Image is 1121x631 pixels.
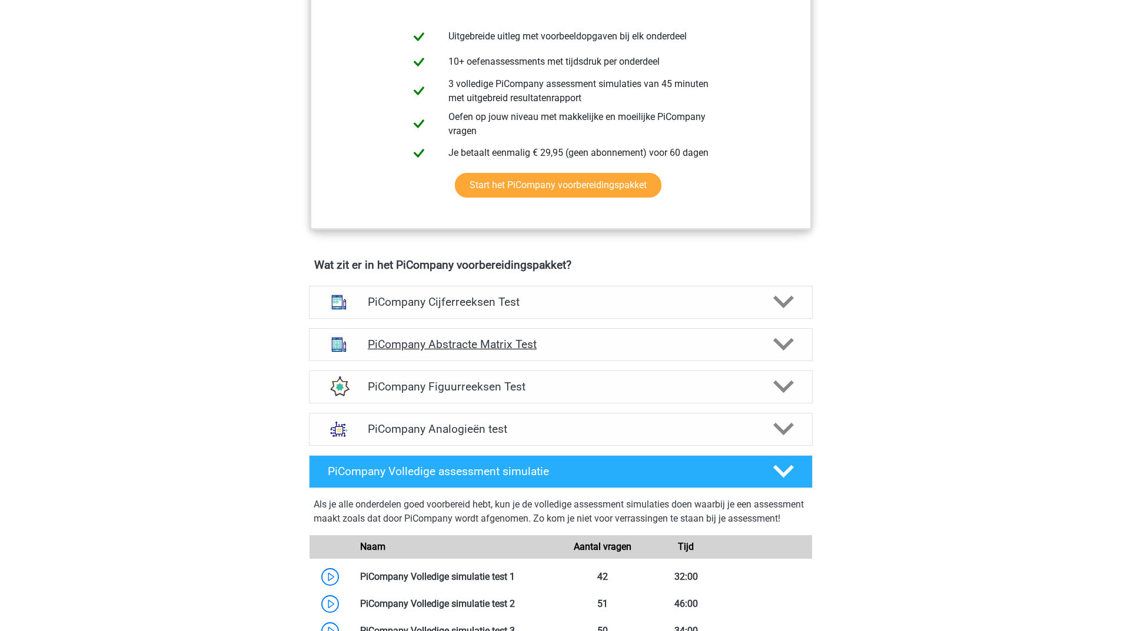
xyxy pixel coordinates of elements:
[560,540,644,554] div: Aantal vragen
[304,455,817,488] a: PiCompany Volledige assessment simulatie
[351,540,561,554] div: Naam
[368,380,753,393] h4: PiCompany Figuurreeksen Test
[304,286,817,319] a: cijferreeksen PiCompany Cijferreeksen Test
[368,338,753,351] h4: PiCompany Abstracte Matrix Test
[324,329,354,360] img: abstracte matrices
[324,287,354,318] img: cijferreeksen
[324,414,354,445] img: analogieen
[328,465,754,478] h4: PiCompany Volledige assessment simulatie
[644,540,728,554] div: Tijd
[351,597,561,611] div: PiCompany Volledige simulatie test 2
[314,258,807,272] h4: Wat zit er in het PiCompany voorbereidingspakket?
[351,570,561,584] div: PiCompany Volledige simulatie test 1
[314,498,808,530] div: Als je alle onderdelen goed voorbereid hebt, kun je de volledige assessment simulaties doen waarb...
[304,370,817,403] a: figuurreeksen PiCompany Figuurreeksen Test
[304,413,817,446] a: analogieen PiCompany Analogieën test
[368,422,753,436] h4: PiCompany Analogieën test
[324,372,354,402] img: figuurreeksen
[368,295,753,309] h4: PiCompany Cijferreeksen Test
[304,328,817,361] a: abstracte matrices PiCompany Abstracte Matrix Test
[455,173,661,198] a: Start het PiCompany voorbereidingspakket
